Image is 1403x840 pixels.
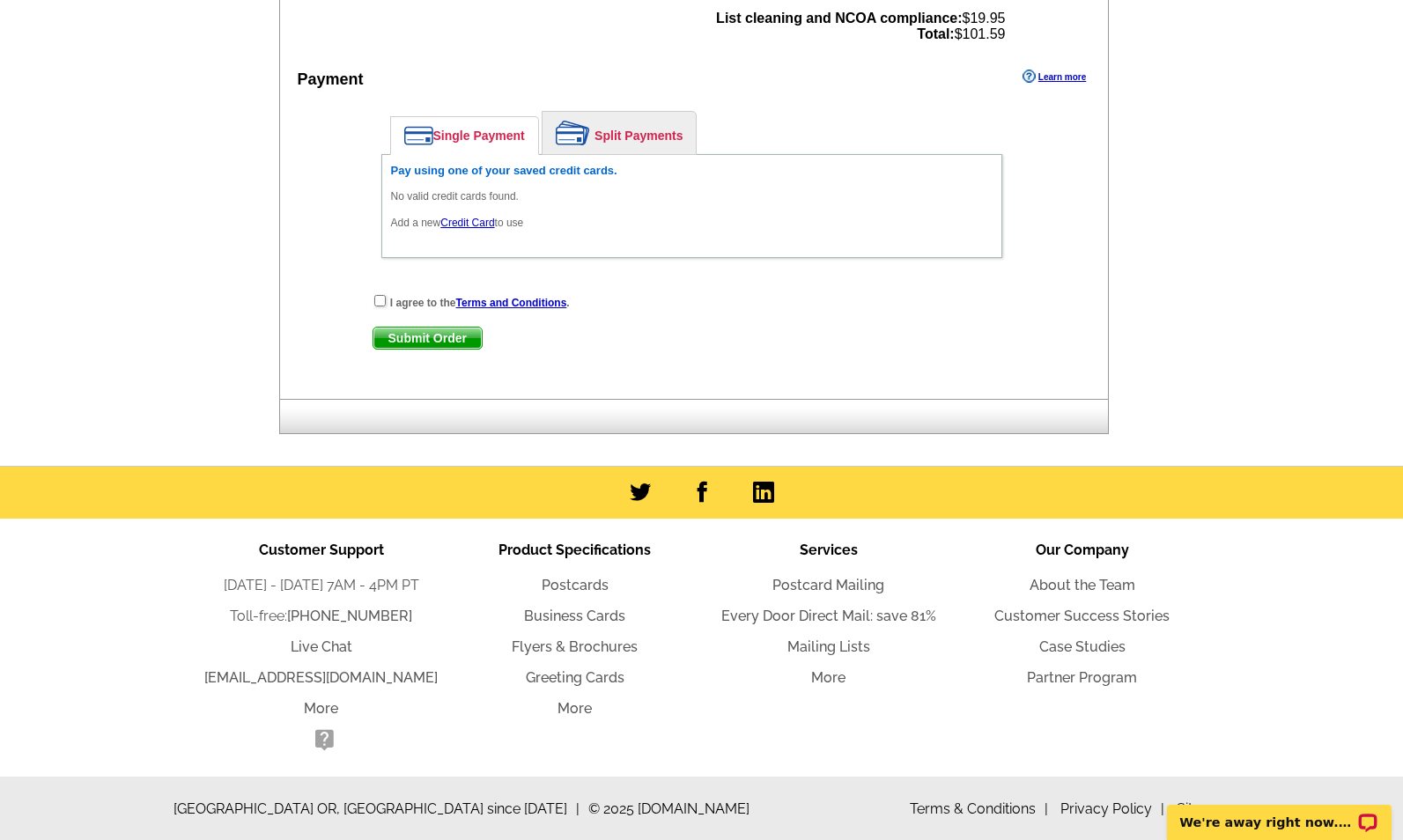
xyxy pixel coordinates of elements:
[994,608,1170,624] a: Customer Success Stories
[1039,638,1126,655] a: Case Studies
[524,608,625,624] a: Business Cards
[917,26,954,41] strong: Total:
[287,608,412,624] a: [PHONE_NUMBER]
[1060,800,1164,817] a: Privacy Policy
[404,126,433,145] img: single-payment.png
[391,188,993,204] p: No valid credit cards found.
[1030,577,1135,593] a: About the Team
[390,297,570,309] strong: I agree to the .
[512,638,638,655] a: Flyers & Brochures
[304,700,338,717] a: More
[772,577,884,593] a: Postcard Mailing
[291,638,352,655] a: Live Chat
[391,215,993,231] p: Add a new to use
[1023,70,1086,84] a: Learn more
[716,11,1005,42] span: $19.95 $101.59
[543,112,696,154] a: Split Payments
[391,164,993,178] h6: Pay using one of your saved credit cards.
[588,799,749,820] span: © 2025 [DOMAIN_NAME]
[558,700,592,717] a: More
[1027,669,1137,686] a: Partner Program
[811,669,845,686] a: More
[787,638,870,655] a: Mailing Lists
[556,121,590,145] img: split-payment.png
[373,328,482,349] span: Submit Order
[721,608,936,624] a: Every Door Direct Mail: save 81%
[391,117,538,154] a: Single Payment
[195,606,448,627] li: Toll-free:
[204,669,438,686] a: [EMAIL_ADDRESS][DOMAIN_NAME]
[910,800,1048,817] a: Terms & Conditions
[498,542,651,558] span: Product Specifications
[456,297,567,309] a: Terms and Conditions
[259,542,384,558] span: Customer Support
[174,799,580,820] span: [GEOGRAPHIC_DATA] OR, [GEOGRAPHIC_DATA] since [DATE]
[1156,785,1403,840] iframe: LiveChat chat widget
[195,575,448,596] li: [DATE] - [DATE] 7AM - 4PM PT
[542,577,609,593] a: Postcards
[526,669,624,686] a: Greeting Cards
[440,217,494,229] a: Credit Card
[298,68,364,92] div: Payment
[800,542,858,558] span: Services
[1036,542,1129,558] span: Our Company
[716,11,962,26] strong: List cleaning and NCOA compliance:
